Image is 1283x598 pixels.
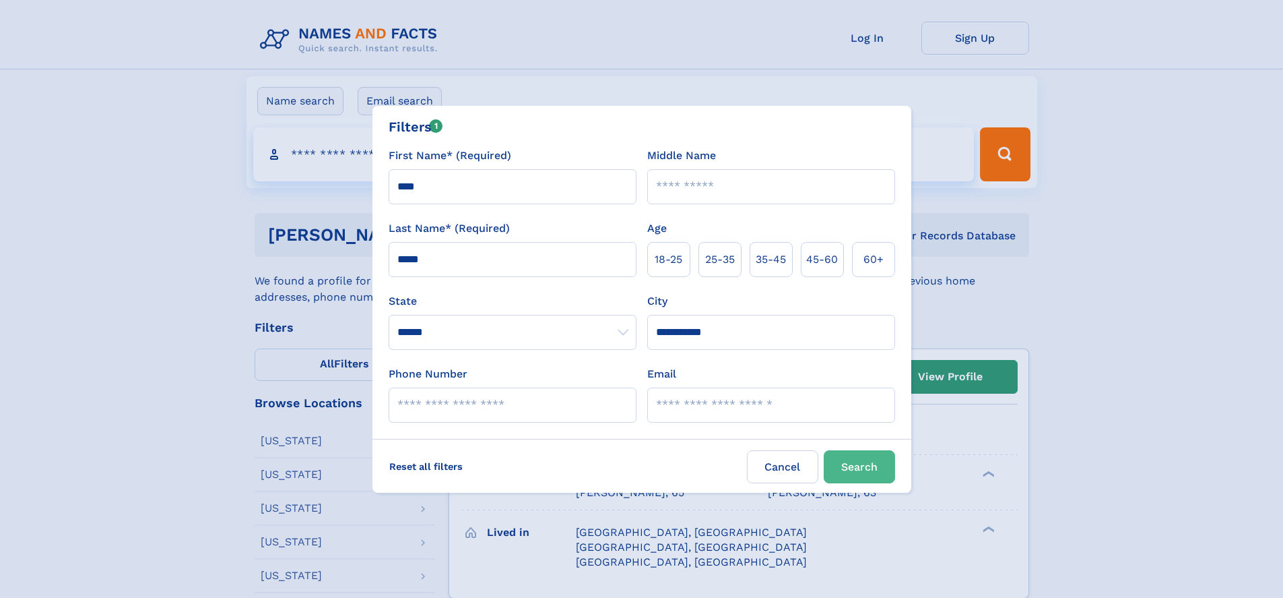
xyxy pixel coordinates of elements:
[647,148,716,164] label: Middle Name
[655,251,682,268] span: 18‑25
[806,251,838,268] span: 45‑60
[756,251,786,268] span: 35‑45
[824,450,895,483] button: Search
[381,450,471,483] label: Reset all filters
[647,366,676,382] label: Email
[389,117,443,137] div: Filters
[647,220,667,237] label: Age
[389,366,467,382] label: Phone Number
[389,293,636,309] label: State
[705,251,735,268] span: 25‑35
[863,251,884,268] span: 60+
[389,220,510,237] label: Last Name* (Required)
[747,450,818,483] label: Cancel
[647,293,667,309] label: City
[389,148,511,164] label: First Name* (Required)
